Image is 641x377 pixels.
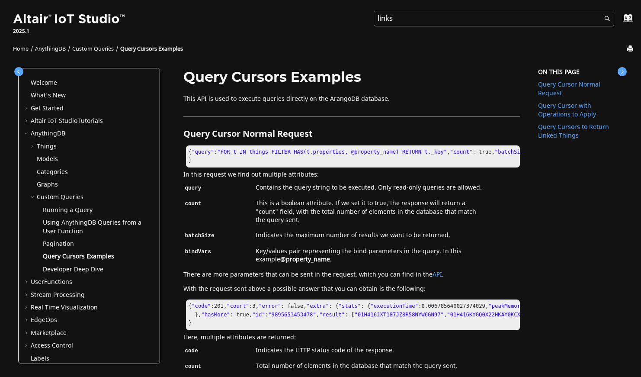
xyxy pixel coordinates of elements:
a: Using AnythingDB Queries from a User Function [43,218,141,236]
span: Expand Marketplace [24,329,31,338]
input: Search query [374,11,614,26]
span: 3 [252,303,255,309]
code: code [183,347,200,355]
code: bindVars [183,248,213,256]
button: Print this page [628,43,635,55]
a: Query Cursors to Return Linked Things [538,122,609,140]
a: Things [37,142,57,151]
dd: Contains the query string to be executed. Only read-only queries are allowed. [237,184,482,194]
button: Toggle publishing table of content [14,67,23,76]
a: Marketplace [31,329,67,338]
span: "code" [192,303,211,309]
a: Query Cursor Normal Request [538,80,600,98]
span: "stats" [339,303,361,309]
span: "FOR t IN things FILTER HAS(t.properties, @property_name) RETURN t._key" [217,149,447,155]
span: "peakMemoryUsage" [488,303,542,309]
p: There are more parameters that can be sent in the request, which you can find in the . [183,271,520,279]
a: API [433,270,442,279]
dd: Indicates the maximum number of results we want to be returned. [237,231,450,242]
div: On this page [538,68,622,77]
span: "error" [259,303,281,309]
a: Custom Queries [72,45,114,53]
span: Expand EdgeOps [24,316,31,325]
dd: Indicates the HTTP status code of the response. [237,346,394,357]
a: Query Cursors Examples [120,45,183,53]
pre: { : , : true, : , : { : } } [186,145,520,168]
p: This API is used to execute queries directly on the ArangoDB database. [183,95,520,103]
a: What's New [31,91,66,100]
span: Expand Stream Processing [24,291,31,300]
span: 201 [214,303,224,309]
dd: Key/values pair representing the bind parameters in the query. In this example . [237,247,487,266]
a: Models [37,155,58,164]
span: "id" [252,312,265,318]
code: query [183,184,203,192]
code: count [183,200,203,208]
p: 2025.1 [13,27,126,35]
span: Altair IoT Studio [31,116,77,126]
a: Get Started [31,104,64,113]
span: Collapse Custom Queries [30,193,37,202]
a: Stream Processing [31,290,85,300]
span: "executionTime" [370,303,418,309]
a: Access Control [31,341,73,350]
span: "hasMore" [201,312,230,318]
code: count [183,363,203,371]
span: Expand Things [30,142,37,151]
div: In this request we find out multiple attributes: [183,171,520,266]
a: Real Time Visualization [31,303,98,312]
a: Custom Queries [37,193,83,202]
a: Running a Query [43,206,93,215]
dd: This is a boolean attribute. If we set it to true, the response will return a "count" field, with... [237,199,487,227]
span: 0.006785640027374029 [421,303,485,309]
span: Expand Get Started [24,104,31,113]
dd: Total number of elements in the database that match the query sent. [237,362,457,373]
pre: { : , : , : false, : { : { : , : } }, : true, : , : [ , ] } [186,300,520,330]
img: Altair IoT Studio [13,13,126,26]
span: "result" [319,312,345,318]
span: "batchSize" [495,149,530,155]
span: Expand UserFunctions [24,278,31,287]
p: With the request sent above a possible answer that you can obtain is the following: [183,285,520,293]
button: Toggle topic table of content [618,67,627,76]
a: Categories [37,168,68,177]
span: Expand Real Time Visualization [24,303,31,312]
a: Query Cursor with Operations to Apply [538,101,596,119]
strong: @property_name [280,255,330,264]
span: Expand Altair IoT StudioTutorials [24,117,31,126]
span: "count" [227,303,249,309]
a: Go to index terms page [609,18,628,27]
span: Collapse AnythingDB [24,129,31,138]
a: Developer Deep Dive [43,265,103,274]
span: "extra" [307,303,329,309]
a: Query Cursors Examples [43,252,114,261]
a: Altair IoT StudioTutorials [31,116,103,126]
a: AnythingDB [31,129,65,138]
a: UserFunctions [31,277,72,287]
a: Labels [31,354,49,363]
span: "count" [450,149,473,155]
a: AnythingDB [35,45,66,53]
a: Welcome [31,78,57,87]
span: "01H416JXT187JZ8R58NYW6GN97" [354,312,444,318]
a: Home [13,45,29,53]
a: EdgeOps [31,316,57,325]
a: Pagination [43,239,74,248]
span: Functions [44,277,72,287]
span: "01H416KYGQ0X22HKAY0KCXEM9J" [447,312,536,318]
span: "query" [192,149,214,155]
code: batchSize [183,232,216,240]
button: Search [593,11,617,28]
span: Expand Access Control [24,342,31,350]
h1: Query Cursors Examples [183,69,520,84]
a: Graphs [37,180,58,189]
span: "9895653453478" [268,312,316,318]
h2: Query Cursor Normal Request [183,116,520,143]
